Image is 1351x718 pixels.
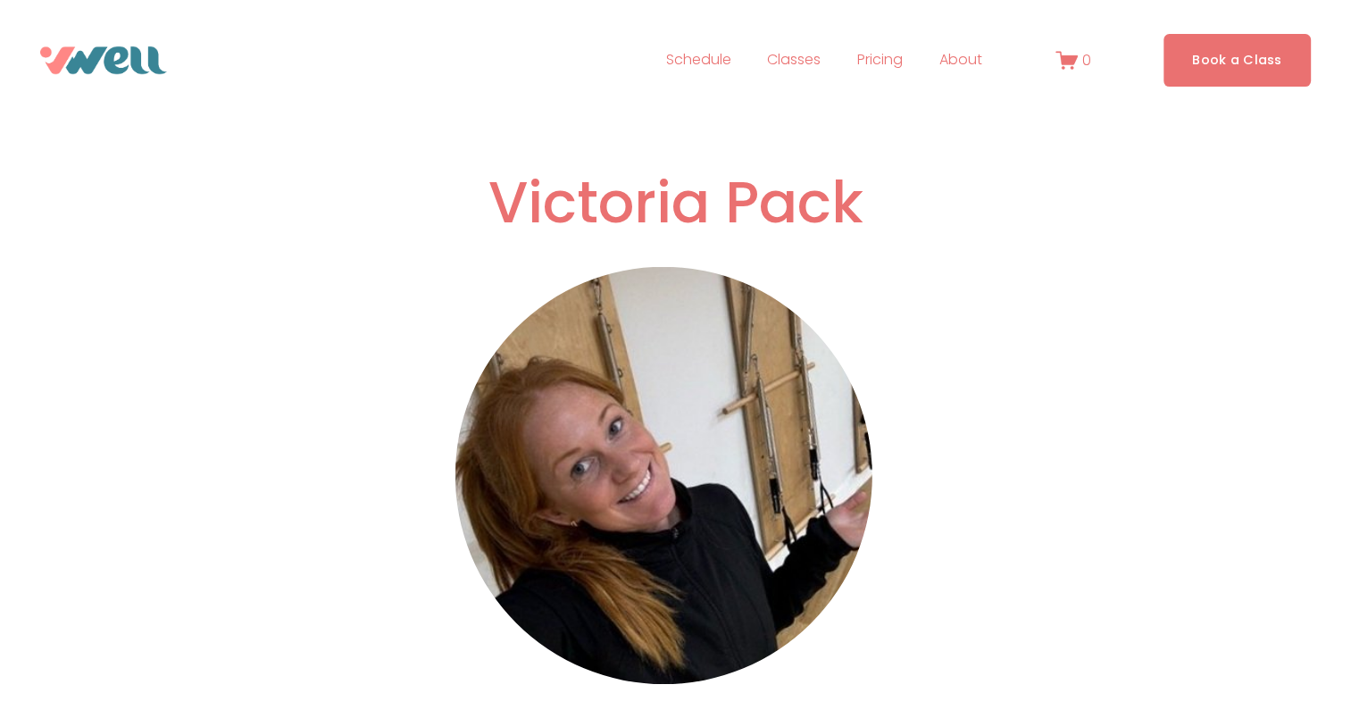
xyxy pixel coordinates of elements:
h1: Victoria Pack [140,168,1212,238]
span: Classes [767,47,821,73]
a: folder dropdown [767,46,821,75]
a: Schedule [665,46,730,75]
img: VWell [40,46,167,75]
span: 0 [1081,50,1090,71]
a: Book a Class [1163,34,1311,87]
a: Pricing [857,46,903,75]
span: About [939,47,982,73]
a: folder dropdown [939,46,982,75]
a: 0 items in cart [1055,49,1091,71]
